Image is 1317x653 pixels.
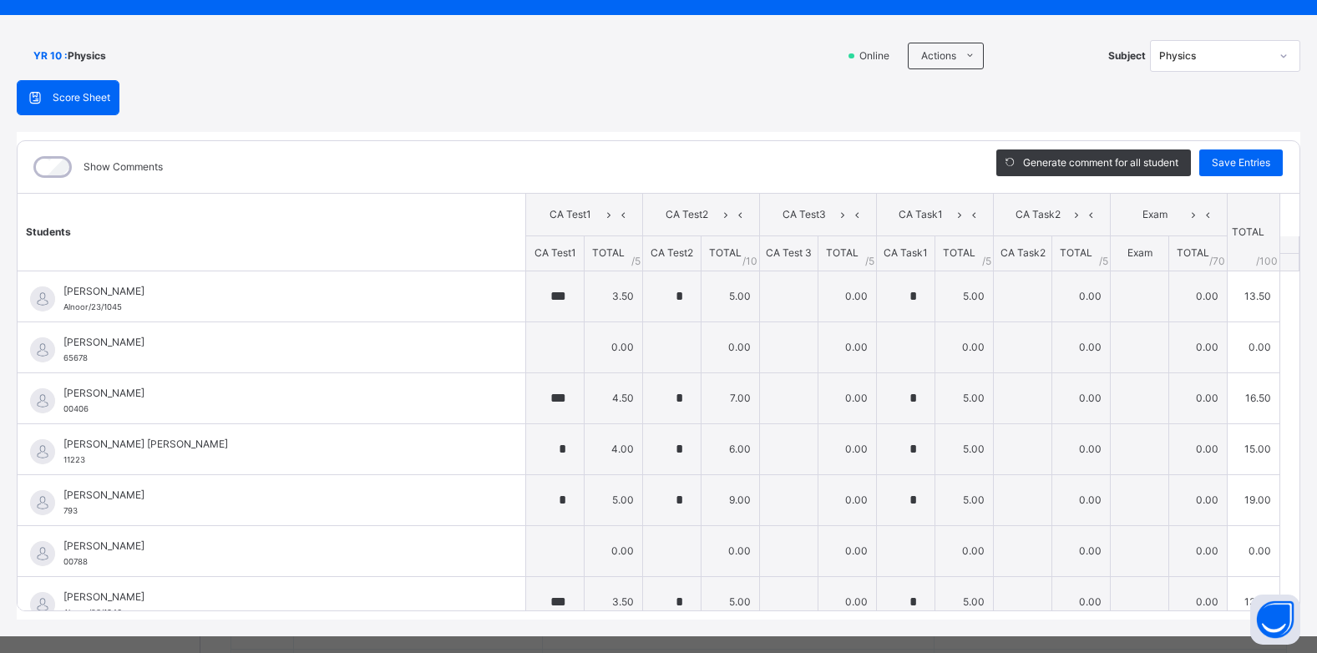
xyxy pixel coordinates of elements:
span: 00788 [63,557,88,566]
img: default.svg [30,541,55,566]
span: / 5 [865,254,874,269]
img: default.svg [30,592,55,617]
td: 0.00 [935,321,994,372]
td: 0.00 [702,321,760,372]
td: 0.00 [1052,474,1111,525]
span: Students [26,225,71,238]
span: Alnoor/23/1045 [63,302,122,311]
td: 5.00 [702,271,760,321]
span: CA Test 3 [766,246,812,259]
td: 19.00 [1228,474,1280,525]
img: default.svg [30,490,55,515]
span: / 5 [982,254,991,269]
span: 11223 [63,455,85,464]
td: 0.00 [1228,321,1280,372]
td: 0.00 [1052,576,1111,627]
td: 0.00 [1052,271,1111,321]
span: Actions [921,48,956,63]
span: 65678 [63,353,88,362]
span: CA Test1 [534,246,576,259]
span: CA Task1 [884,246,928,259]
span: [PERSON_NAME] [PERSON_NAME] [63,437,488,452]
span: TOTAL [943,246,975,259]
td: 0.00 [818,576,877,627]
td: 9.00 [702,474,760,525]
span: YR 10 : [33,48,68,63]
td: 3.50 [585,271,643,321]
span: Alnoor/23/1046 [63,608,122,617]
td: 0.00 [702,525,760,576]
td: 5.00 [935,372,994,423]
td: 0.00 [1169,271,1228,321]
span: TOTAL [592,246,625,259]
img: default.svg [30,388,55,413]
span: Score Sheet [53,90,110,105]
img: default.svg [30,439,55,464]
span: / 10 [742,254,757,269]
td: 5.00 [935,423,994,474]
td: 5.00 [585,474,643,525]
span: / 5 [1099,254,1108,269]
span: [PERSON_NAME] [63,386,488,401]
span: Physics [68,48,106,63]
span: TOTAL [709,246,742,259]
td: 0.00 [818,271,877,321]
th: TOTAL [1228,194,1280,271]
div: Physics [1159,48,1269,63]
td: 0.00 [818,474,877,525]
span: CA Test2 [656,207,718,222]
td: 0.00 [1052,525,1111,576]
td: 0.00 [935,525,994,576]
span: Save Entries [1212,155,1270,170]
td: 15.00 [1228,423,1280,474]
span: CA Test3 [772,207,835,222]
span: 793 [63,506,78,515]
span: Online [858,48,899,63]
td: 5.00 [702,576,760,627]
span: CA Task2 [1000,246,1046,259]
td: 0.00 [1169,474,1228,525]
td: 0.00 [1052,321,1111,372]
span: Subject [1108,48,1146,63]
td: 6.00 [702,423,760,474]
span: 00406 [63,404,89,413]
span: TOTAL [826,246,859,259]
td: 5.00 [935,474,994,525]
td: 0.00 [818,423,877,474]
td: 13.50 [1228,271,1280,321]
td: 0.00 [1169,423,1228,474]
span: [PERSON_NAME] [63,284,488,299]
td: 5.00 [935,271,994,321]
span: [PERSON_NAME] [63,590,488,605]
img: default.svg [30,286,55,311]
span: [PERSON_NAME] [63,539,488,554]
td: 16.50 [1228,372,1280,423]
span: CA Task1 [889,207,952,222]
td: 13.50 [1228,576,1280,627]
span: Exam [1123,207,1186,222]
td: 0.00 [1169,321,1228,372]
td: 0.00 [1228,525,1280,576]
label: Show Comments [84,159,163,175]
td: 4.50 [585,372,643,423]
span: / 70 [1209,254,1225,269]
span: TOTAL [1177,246,1209,259]
span: CA Test2 [651,246,693,259]
button: Open asap [1250,595,1300,645]
td: 0.00 [818,372,877,423]
span: TOTAL [1060,246,1092,259]
span: Generate comment for all student [1023,155,1178,170]
span: Exam [1127,246,1152,259]
td: 0.00 [1169,576,1228,627]
td: 0.00 [585,525,643,576]
td: 0.00 [1052,423,1111,474]
td: 4.00 [585,423,643,474]
td: 0.00 [1169,525,1228,576]
span: CA Test1 [539,207,601,222]
td: 5.00 [935,576,994,627]
td: 0.00 [1169,372,1228,423]
span: [PERSON_NAME] [63,488,488,503]
td: 3.50 [585,576,643,627]
td: 0.00 [1052,372,1111,423]
td: 0.00 [585,321,643,372]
